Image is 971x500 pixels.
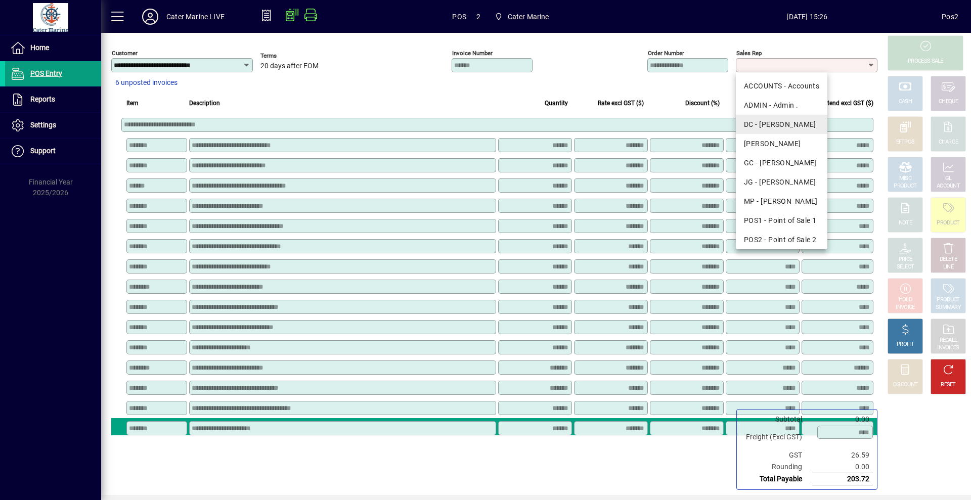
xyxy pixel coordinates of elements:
[5,139,101,164] a: Support
[736,153,827,172] mat-option: GC - Gerard Cantin
[260,53,321,59] span: Terms
[812,449,873,461] td: 26.59
[744,100,819,111] div: ADMIN - Admin .
[741,414,812,425] td: Subtotal
[476,9,480,25] span: 2
[30,95,55,103] span: Reports
[5,113,101,138] a: Settings
[896,139,915,146] div: EFTPOS
[937,296,959,304] div: PRODUCT
[893,381,917,389] div: DISCOUNT
[491,8,553,26] span: Cater Marine
[936,304,961,311] div: SUMMARY
[736,172,827,192] mat-option: JG - John Giles
[134,8,166,26] button: Profile
[598,98,644,109] span: Rate excl GST ($)
[942,9,958,25] div: Pos2
[908,58,943,65] div: PROCESS SALE
[260,62,319,70] span: 20 days after EOM
[189,98,220,109] span: Description
[943,263,953,271] div: LINE
[945,175,952,183] div: GL
[744,119,819,130] div: DC - [PERSON_NAME]
[899,175,911,183] div: MISC
[741,449,812,461] td: GST
[736,192,827,211] mat-option: MP - Margaret Pierce
[452,50,493,57] mat-label: Invoice number
[812,461,873,473] td: 0.00
[673,9,942,25] span: [DATE] 15:26
[937,183,960,190] div: ACCOUNT
[545,98,568,109] span: Quantity
[508,9,549,25] span: Cater Marine
[166,9,225,25] div: Cater Marine LIVE
[30,121,56,129] span: Settings
[744,81,819,92] div: ACCOUNTS - Accounts
[937,219,959,227] div: PRODUCT
[111,74,182,92] button: 6 unposted invoices
[736,134,827,153] mat-option: DEB - Debbie McQuarters
[744,196,819,207] div: MP - [PERSON_NAME]
[939,139,958,146] div: CHARGE
[744,177,819,188] div: JG - [PERSON_NAME]
[894,183,916,190] div: PRODUCT
[736,230,827,249] mat-option: POS2 - Point of Sale 2
[30,69,62,77] span: POS Entry
[648,50,684,57] mat-label: Order number
[812,473,873,485] td: 203.72
[736,76,827,96] mat-option: ACCOUNTS - Accounts
[940,256,957,263] div: DELETE
[744,235,819,245] div: POS2 - Point of Sale 2
[30,147,56,155] span: Support
[744,158,819,168] div: GC - [PERSON_NAME]
[736,96,827,115] mat-option: ADMIN - Admin .
[115,77,178,88] span: 6 unposted invoices
[126,98,139,109] span: Item
[741,473,812,485] td: Total Payable
[812,414,873,425] td: 0.00
[940,337,957,344] div: RECALL
[30,43,49,52] span: Home
[736,50,762,57] mat-label: Sales rep
[939,98,958,106] div: CHEQUE
[685,98,720,109] span: Discount (%)
[741,461,812,473] td: Rounding
[896,304,914,311] div: INVOICE
[899,219,912,227] div: NOTE
[821,98,873,109] span: Extend excl GST ($)
[5,35,101,61] a: Home
[112,50,138,57] mat-label: Customer
[736,211,827,230] mat-option: POS1 - Point of Sale 1
[897,263,914,271] div: SELECT
[899,256,912,263] div: PRICE
[937,344,959,352] div: INVOICES
[897,341,914,348] div: PROFIT
[744,215,819,226] div: POS1 - Point of Sale 1
[741,425,812,449] td: Freight (Excl GST)
[744,139,819,149] div: [PERSON_NAME]
[5,87,101,112] a: Reports
[899,296,912,304] div: HOLD
[736,115,827,134] mat-option: DC - Dan Cleaver
[941,381,956,389] div: RESET
[899,98,912,106] div: CASH
[452,9,466,25] span: POS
